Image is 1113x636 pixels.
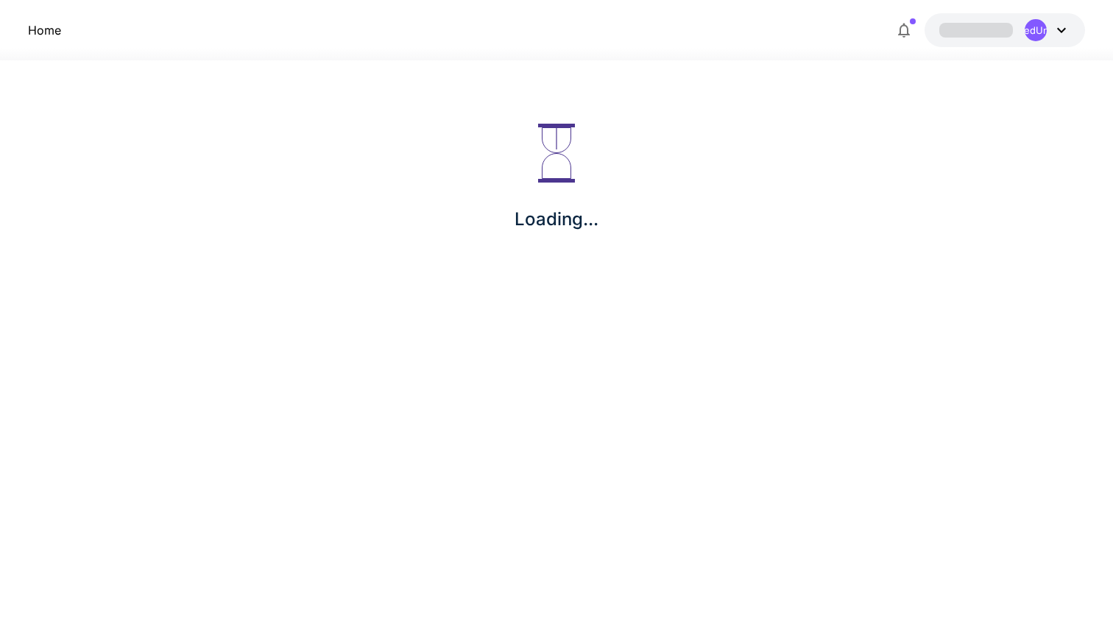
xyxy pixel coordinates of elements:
button: UndefinedUndefined [925,13,1085,47]
nav: breadcrumb [28,21,61,39]
p: Loading... [515,206,598,233]
div: UndefinedUndefined [1025,19,1047,41]
a: Home [28,21,61,39]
